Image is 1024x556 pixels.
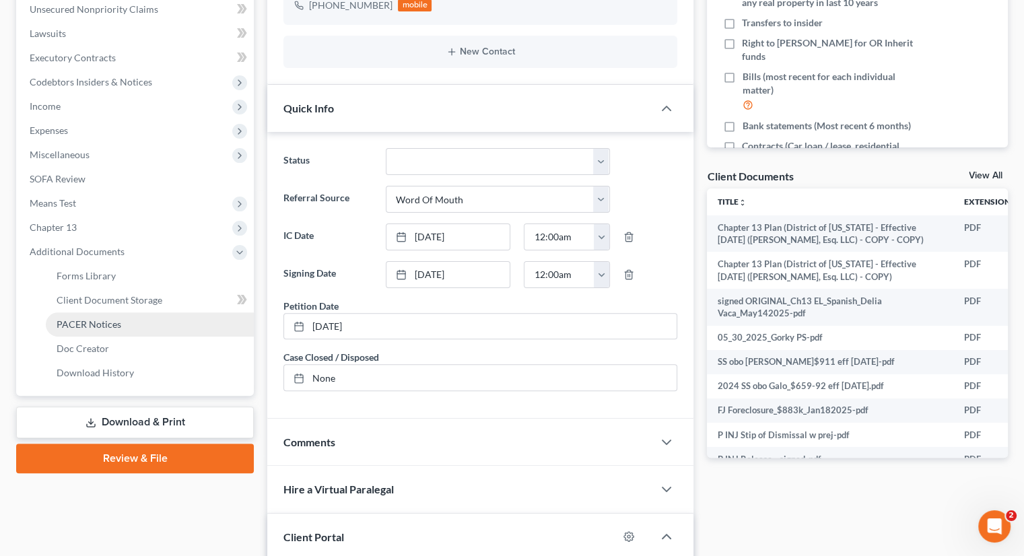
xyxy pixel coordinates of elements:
td: SS obo [PERSON_NAME]$911 eff [DATE]-pdf [707,350,953,374]
div: Client Documents [707,169,793,183]
a: Lawsuits [19,22,254,46]
label: IC Date [277,223,378,250]
span: Right to [PERSON_NAME] for OR Inherit funds [742,36,921,63]
span: Comments [283,436,335,448]
i: unfold_more [739,199,747,207]
input: -- : -- [524,262,594,287]
iframe: Intercom live chat [978,510,1011,543]
span: Expenses [30,125,68,136]
span: Quick Info [283,102,334,114]
span: Doc Creator [57,343,109,354]
div: Petition Date [283,299,339,313]
a: Client Document Storage [46,288,254,312]
span: SOFA Review [30,173,86,184]
a: Executory Contracts [19,46,254,70]
span: Hire a Virtual Paralegal [283,483,394,495]
a: [DATE] [386,262,510,287]
td: P INJ Release - signed-pdf [707,447,953,471]
span: Unsecured Nonpriority Claims [30,3,158,15]
span: Contracts (Car loan / lease, residential lease, furniture purchase / lease) [742,139,921,166]
a: Extensionunfold_more [964,197,1019,207]
td: P INJ Stip of Dismissal w prej-pdf [707,423,953,447]
span: Download History [57,367,134,378]
span: Bills (most recent for each individual matter) [742,70,921,97]
a: Download History [46,361,254,385]
div: Case Closed / Disposed [283,350,379,364]
span: Codebtors Insiders & Notices [30,76,152,88]
span: PACER Notices [57,318,121,330]
label: Referral Source [277,186,378,213]
td: 05_30_2025_Gorky PS-pdf [707,326,953,350]
span: Client Document Storage [57,294,162,306]
td: 2024 SS obo Galo_$659-92 eff [DATE].pdf [707,374,953,398]
a: Doc Creator [46,337,254,361]
span: Means Test [30,197,76,209]
label: Signing Date [277,261,378,288]
label: Status [277,148,378,175]
a: Titleunfold_more [718,197,747,207]
span: Forms Library [57,270,116,281]
a: [DATE] [386,224,510,250]
a: View All [969,171,1002,180]
input: -- : -- [524,224,594,250]
span: Income [30,100,61,112]
span: Chapter 13 [30,221,77,233]
td: FJ Foreclosure_$883k_Jan182025-pdf [707,398,953,423]
td: Chapter 13 Plan (District of [US_STATE] - Effective [DATE] ([PERSON_NAME], Esq. LLC) - COPY - COPY) [707,215,953,252]
a: Forms Library [46,264,254,288]
a: Download & Print [16,407,254,438]
span: 2 [1006,510,1017,521]
span: Executory Contracts [30,52,116,63]
a: None [284,365,677,390]
td: Chapter 13 Plan (District of [US_STATE] - Effective [DATE] ([PERSON_NAME], Esq. LLC) - COPY) [707,252,953,289]
span: Bank statements (Most recent 6 months) [742,119,910,133]
span: Transfers to insider [742,16,823,30]
span: Lawsuits [30,28,66,39]
span: Client Portal [283,530,344,543]
a: Review & File [16,444,254,473]
span: Additional Documents [30,246,125,257]
a: PACER Notices [46,312,254,337]
a: SOFA Review [19,167,254,191]
span: Miscellaneous [30,149,90,160]
a: [DATE] [284,314,677,339]
td: signed ORIGINAL_Ch13 EL_Spanish_Delia Vaca_May142025-pdf [707,289,953,326]
button: New Contact [294,46,667,57]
